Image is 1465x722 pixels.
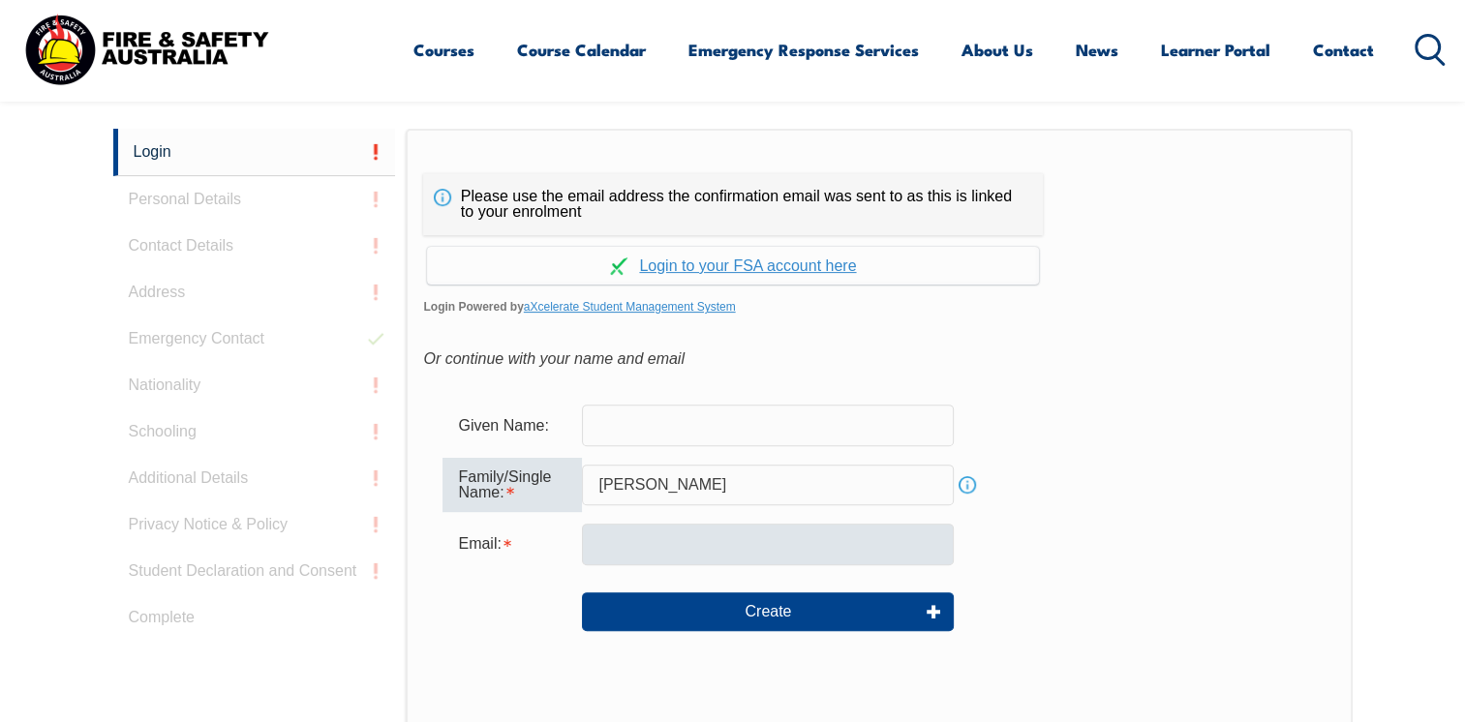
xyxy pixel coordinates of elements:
[423,173,1043,235] div: Please use the email address the confirmation email was sent to as this is linked to your enrolment
[954,471,981,498] a: Info
[443,406,582,443] div: Given Name:
[1076,24,1118,75] a: News
[113,129,396,176] a: Login
[443,458,582,512] div: Family/Single Name is required.
[688,24,919,75] a: Emergency Response Services
[524,300,736,314] a: aXcelerate Student Management System
[1313,24,1374,75] a: Contact
[423,292,1334,321] span: Login Powered by
[961,24,1033,75] a: About Us
[443,526,582,562] div: Email is required.
[517,24,646,75] a: Course Calendar
[610,257,627,275] img: Log in withaxcelerate
[582,592,954,631] button: Create
[413,24,474,75] a: Courses
[423,345,1334,374] div: Or continue with your name and email
[1161,24,1270,75] a: Learner Portal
